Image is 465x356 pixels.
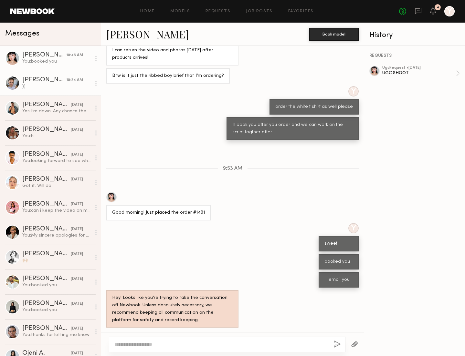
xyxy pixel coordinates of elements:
div: You: booked you [22,307,91,313]
div: [PERSON_NAME] [22,201,71,208]
div: Yes I’m down. Any chance the pay could be $250? That’s my rate for UCG/modeling products [22,108,91,114]
div: 10:24 AM [66,77,83,83]
div: [DATE] [71,326,83,332]
div: [PERSON_NAME] [22,52,66,58]
a: Home [140,9,155,14]
div: [PERSON_NAME] [22,325,71,332]
div: [DATE] [71,301,83,307]
div: [PERSON_NAME] [22,226,71,232]
div: Good morning! Just placed the order #1401 [112,209,205,217]
div: You: thanks for letting me know [22,332,91,338]
div: Got it. Will do [22,183,91,189]
div: History [369,32,460,39]
div: [DATE] [71,127,83,133]
div: [DATE] [71,276,83,282]
button: Book model [309,28,359,41]
div: [DATE] [71,177,83,183]
div: Ill email you [324,276,353,284]
div: You: can i keep the video on my iinstagram feed though ? [22,208,91,214]
div: [PERSON_NAME] [22,151,71,158]
div: [PERSON_NAME] [22,102,71,108]
div: You: My sincere apologies for my outrageously late response! Would you still like to work together? [22,232,91,239]
div: order the white t shirt as well please [275,103,353,111]
a: Favorites [288,9,314,14]
a: Book model [309,31,359,36]
div: Hey! Looks like you’re trying to take the conversation off Newbook. Unless absolutely necessary, ... [112,294,233,324]
span: Messages [5,30,39,37]
div: I can return the video and photos [DATE] after products arrives! [112,47,233,62]
div: [DATE] [71,102,83,108]
div: [DATE] [71,201,83,208]
a: Job Posts [246,9,273,14]
a: Models [170,9,190,14]
div: [PERSON_NAME] [22,251,71,257]
div: [PERSON_NAME] [22,276,71,282]
div: [DATE] [71,152,83,158]
div: [PERSON_NAME] [22,300,71,307]
div: ill book you after you order and we can work on the script togther after [232,121,353,136]
div: REQUESTS [369,54,460,58]
div: booked you [324,258,353,266]
div: 10:45 AM [66,52,83,58]
div: sweet [324,240,353,248]
a: Y [444,6,455,16]
div: [PERSON_NAME] [22,77,66,83]
div: [DATE] [71,251,83,257]
a: Requests [206,9,230,14]
div: [PERSON_NAME] [22,127,71,133]
div: ugc Request • [DATE] [382,66,456,70]
div: [DATE] [71,226,83,232]
span: 9:53 AM [223,166,242,171]
div: You: hi [22,133,91,139]
div: [PERSON_NAME] [22,176,71,183]
div: You: booked you [22,282,91,288]
div: You: looking forward to see what you creates [22,158,91,164]
a: ugcRequest •[DATE]UGC SHOOT [382,66,460,81]
a: [PERSON_NAME] [106,27,189,41]
div: You: booked you [22,58,91,65]
div: )) [22,83,91,89]
div: 4 [437,6,439,9]
div: 🙌🏼 [22,257,91,263]
div: Btw is it just the ribbed boy brief that I’m ordering? [112,72,224,80]
div: UGC SHOOT [382,70,456,76]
